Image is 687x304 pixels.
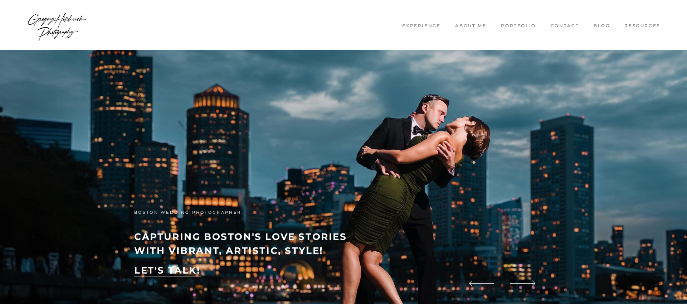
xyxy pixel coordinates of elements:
a: About me [450,23,492,29]
img: Wedding Photographer Boston - Gregory Hitchcock Photography [27,4,87,47]
strong: capturing boston's love stories [134,231,347,242]
a: Contact [545,23,584,29]
span: boston wedding photographer [134,210,241,215]
a: Resources [619,23,666,29]
a: Experience [397,23,446,29]
strong: with vibrant, artistic, style! [134,245,323,256]
a: Portfolio [496,23,541,29]
a: LET'S TALK! [134,265,201,276]
a: Blog [588,23,615,29]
